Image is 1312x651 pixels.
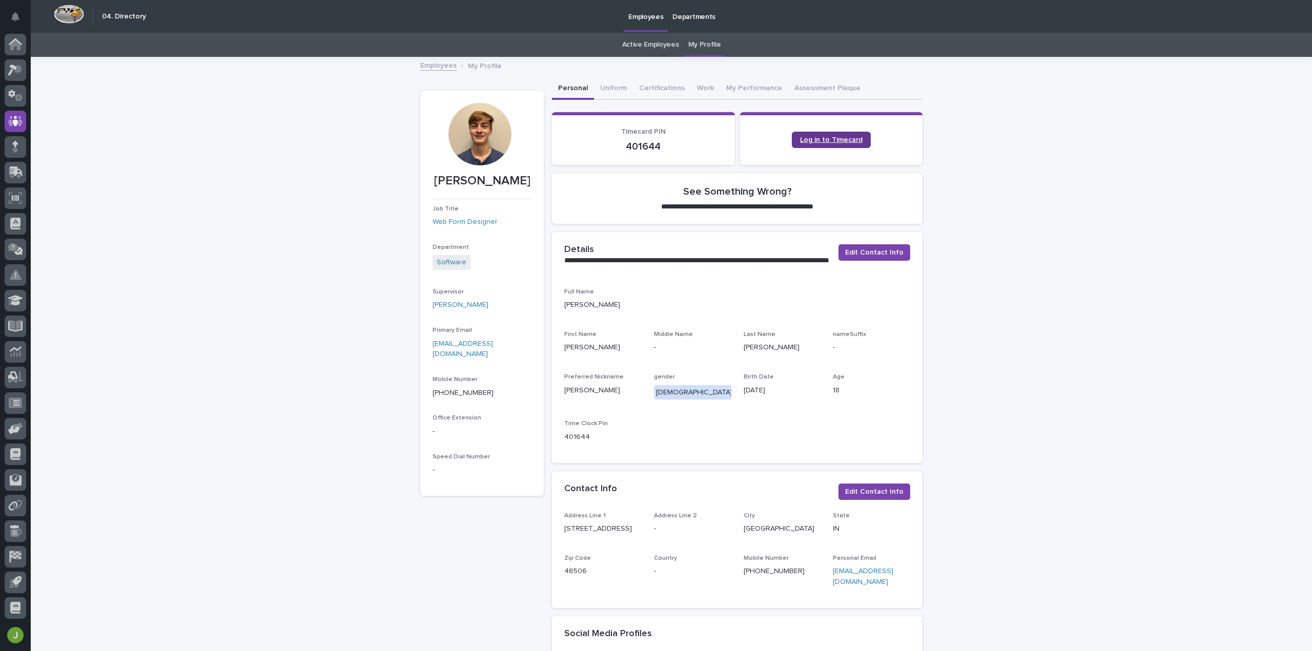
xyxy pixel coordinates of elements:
[688,33,721,57] a: My Profile
[622,33,679,57] a: Active Employees
[792,132,871,148] a: Log in to Timecard
[13,12,26,29] div: Notifications
[564,513,606,519] span: Address Line 1
[633,78,691,100] button: Certifications
[833,555,876,561] span: Personal Email
[838,484,910,500] button: Edit Contact Info
[564,432,642,443] p: 401644
[654,513,697,519] span: Address Line 2
[564,523,642,534] p: [STREET_ADDRESS]
[833,513,850,519] span: State
[594,78,633,100] button: Uniform
[744,523,821,534] p: [GEOGRAPHIC_DATA]
[564,244,594,256] h2: Details
[654,566,731,577] p: -
[564,342,642,353] p: [PERSON_NAME]
[5,624,26,646] button: users-avatar
[433,454,490,460] span: Speed Dial Number
[564,421,608,427] span: Time Clock Pin
[838,244,910,261] button: Edit Contact Info
[433,206,459,212] span: Job Title
[433,415,481,421] span: Office Extension
[564,140,723,153] p: 401644
[564,628,652,640] h2: Social Media Profiles
[564,300,910,310] p: [PERSON_NAME]
[691,78,720,100] button: Work
[654,374,675,380] span: gender
[552,78,594,100] button: Personal
[833,342,910,353] p: -
[5,6,26,28] button: Notifications
[433,389,494,396] a: [PHONE_NUMBER]
[744,555,789,561] span: Mobile Number
[833,331,866,338] span: nameSuffix
[833,568,893,585] a: [EMAIL_ADDRESS][DOMAIN_NAME]
[654,555,677,561] span: Country
[433,327,472,333] span: Primary Email
[54,5,84,24] img: Workspace Logo
[833,374,845,380] span: Age
[564,566,642,577] p: 46506
[744,568,805,575] a: [PHONE_NUMBER]
[845,487,904,497] span: Edit Contact Info
[433,174,531,188] p: [PERSON_NAME]
[833,523,910,534] p: IN
[788,78,867,100] button: Assessment Plaque
[744,331,775,338] span: Last Name
[845,247,904,258] span: Edit Contact Info
[433,300,488,310] a: [PERSON_NAME]
[433,376,478,383] span: Mobile Number
[433,426,531,437] p: -
[564,555,591,561] span: Zip Code
[102,12,146,21] h2: 04. Directory
[744,374,774,380] span: Birth Date
[564,289,594,295] span: Full Name
[744,385,821,396] p: [DATE]
[654,523,731,534] p: -
[468,59,502,71] p: My Profile
[800,136,863,143] span: Log in to Timecard
[433,465,531,475] p: -
[564,385,642,396] p: [PERSON_NAME]
[744,513,755,519] span: City
[683,185,792,198] h2: See Something Wrong?
[420,59,457,71] a: Employees
[833,385,910,396] p: 18
[720,78,788,100] button: My Performance
[564,331,597,338] span: First Name
[437,257,466,268] a: Software
[654,385,734,400] div: [DEMOGRAPHIC_DATA]
[564,484,617,495] h2: Contact Info
[433,289,464,295] span: Supervisor
[564,374,624,380] span: Preferred Nickname
[744,342,821,353] p: [PERSON_NAME]
[433,340,493,358] a: [EMAIL_ADDRESS][DOMAIN_NAME]
[433,217,498,227] a: Web Form Designer
[621,128,666,135] span: Timecard PIN
[433,244,469,250] span: Department
[654,331,693,338] span: Middle Name
[654,342,731,353] p: -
